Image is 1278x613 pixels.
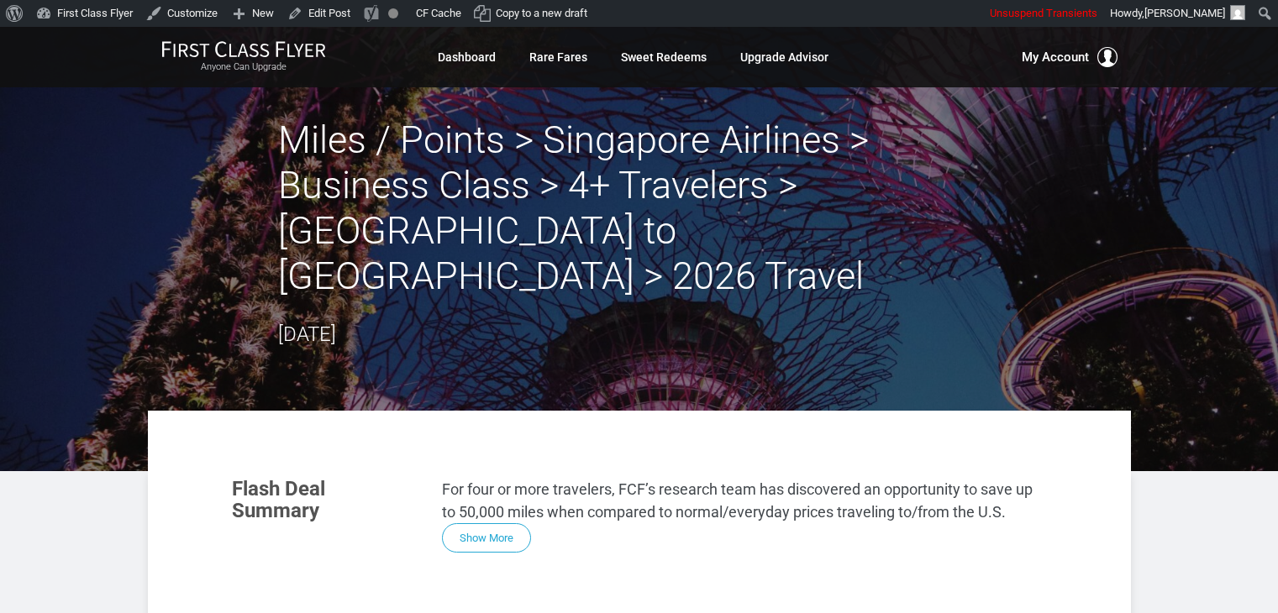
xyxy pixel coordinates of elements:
[1144,7,1225,19] span: [PERSON_NAME]
[1022,47,1118,67] button: My Account
[161,61,326,73] small: Anyone Can Upgrade
[740,42,828,72] a: Upgrade Advisor
[161,40,326,58] img: First Class Flyer
[1022,47,1089,67] span: My Account
[278,322,336,346] time: [DATE]
[161,40,326,74] a: First Class FlyerAnyone Can Upgrade
[529,42,587,72] a: Rare Fares
[990,7,1097,19] span: Unsuspend Transients
[621,42,707,72] a: Sweet Redeems
[442,523,531,553] button: Show More
[278,118,1001,299] h2: Miles / Points > Singapore Airlines > Business Class > 4+ Travelers > [GEOGRAPHIC_DATA] to [GEOGR...
[442,478,1047,523] p: For four or more travelers, FCF’s research team has discovered an opportunity to save up to 50,00...
[232,478,417,522] h3: Flash Deal Summary
[438,42,496,72] a: Dashboard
